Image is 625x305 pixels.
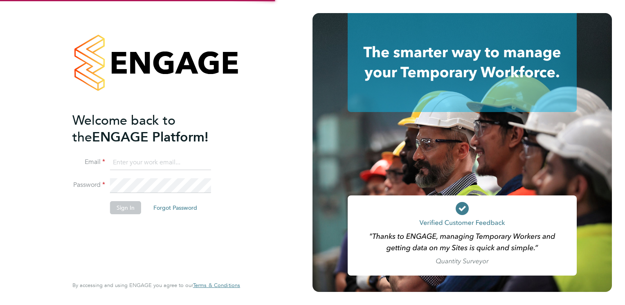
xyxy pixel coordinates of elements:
span: By accessing and using ENGAGE you agree to our [72,282,240,289]
input: Enter your work email... [110,155,211,170]
h2: ENGAGE Platform! [72,112,232,146]
label: Password [72,181,105,189]
button: Forgot Password [147,201,204,214]
a: Terms & Conditions [193,282,240,289]
label: Email [72,158,105,166]
span: Welcome back to the [72,112,175,145]
button: Sign In [110,201,141,214]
